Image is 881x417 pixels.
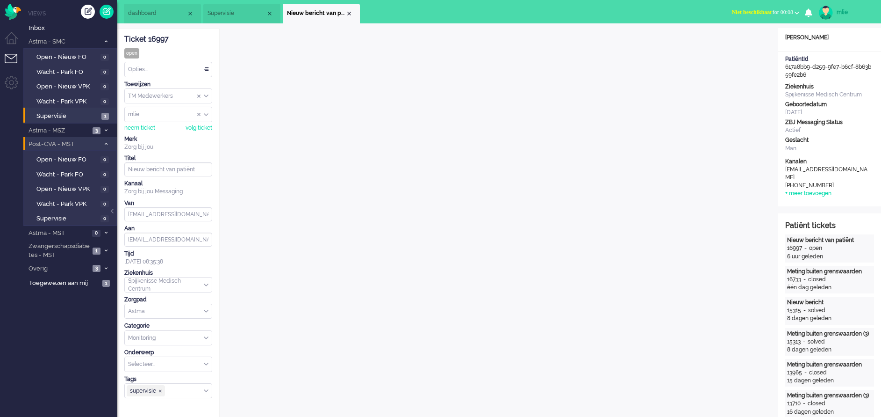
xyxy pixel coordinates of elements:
[787,253,872,261] div: 6 uur geleden
[36,112,99,121] span: Supervisie
[27,96,116,106] a: Wacht - Park VPK 0
[124,225,212,233] div: Aan
[124,88,212,104] div: Assign Group
[785,118,874,126] div: ZBJ Messaging Status
[785,91,874,99] div: Spijkenisse Medisch Centrum
[124,107,212,122] div: Assign User
[208,9,266,17] span: Supervisie
[186,124,212,132] div: volg ticket
[785,166,869,182] div: [EMAIL_ADDRESS][DOMAIN_NAME]
[27,229,89,238] span: Astma - MST
[36,200,98,209] span: Wacht - Park VPK
[28,9,117,17] li: Views
[778,34,881,42] div: [PERSON_NAME]
[801,307,808,315] div: -
[93,265,100,272] span: 3
[36,185,98,194] span: Open - Nieuw VPK
[732,9,793,15] span: for 00:08
[801,400,808,408] div: -
[27,264,90,273] span: Overig
[124,383,212,399] div: Select Tags
[100,83,109,90] span: 0
[808,307,825,315] div: solved
[726,6,805,19] button: Niet beschikbaarfor 00:08
[785,136,874,144] div: Geslacht
[124,154,212,162] div: Titel
[100,215,109,222] span: 0
[27,110,116,121] a: Supervisie 1
[124,48,139,59] div: open
[29,24,117,33] span: Inbox
[787,299,872,307] div: Nieuw bericht
[785,126,874,134] div: Actief
[93,248,100,255] span: 1
[787,276,801,284] div: 16733
[726,3,805,23] li: Niet beschikbaarfor 00:08
[124,4,201,23] li: Dashboard
[36,68,98,77] span: Wacht - Park FO
[100,186,109,193] span: 0
[124,269,212,277] div: Ziekenhuis
[787,284,872,292] div: één dag geleden
[787,315,872,322] div: 8 dagen geleden
[785,55,874,63] div: PatiëntId
[27,169,116,179] a: Wacht - Park FO 0
[27,242,90,259] span: Zwangerschapsdiabetes - MST
[5,76,26,97] li: Admin menu
[124,349,212,357] div: Onderwerp
[732,9,773,15] span: Niet beschikbaar
[785,158,874,166] div: Kanalen
[787,377,872,385] div: 15 dagen geleden
[787,408,872,416] div: 16 dagen geleden
[785,182,869,190] div: [PHONE_NUMBER]
[785,220,874,231] div: Patiënt tickets
[785,145,874,153] div: Man
[124,80,212,88] div: Toewijzen
[36,97,98,106] span: Wacht - Park VPK
[124,124,155,132] div: neem ticket
[27,37,100,46] span: Astma - SMC
[787,369,802,377] div: 13965
[124,375,212,383] div: Tags
[817,6,872,20] a: mlie
[787,244,802,252] div: 16997
[100,98,109,105] span: 0
[36,155,98,164] span: Open - Nieuw FO
[36,53,98,62] span: Open - Nieuw FO
[785,101,874,109] div: Geboortedatum
[808,338,825,346] div: solved
[808,400,825,408] div: closed
[787,307,801,315] div: 15315
[81,5,95,19] div: Creëer ticket
[787,392,872,400] div: Meting buiten grenswaarden (3)
[100,201,109,208] span: 0
[124,188,212,196] div: Zorg bij jou Messaging
[809,369,827,377] div: closed
[283,4,360,23] li: 16997
[787,361,872,369] div: Meting buiten grenswaarden
[27,198,116,209] a: Wacht - Park VPK 0
[128,9,186,17] span: dashboard
[124,322,212,330] div: Categorie
[802,369,809,377] div: -
[27,278,117,288] a: Toegewezen aan mij 1
[27,154,116,164] a: Open - Nieuw FO 0
[124,135,212,143] div: Merk
[100,69,109,76] span: 0
[787,268,872,276] div: Meting buiten grenswaarden
[778,55,881,79] div: 617a8bb9-d259-9fe7-b6cf-8b63b59fe2b6
[92,230,100,237] span: 0
[801,338,808,346] div: -
[27,22,117,33] a: Inbox
[4,4,540,20] body: Rich Text Area. Press ALT-0 for help.
[101,113,109,120] span: 1
[27,51,116,62] a: Open - Nieuw FO 0
[124,250,212,258] div: Tijd
[93,127,100,134] span: 3
[5,54,26,75] li: Tickets menu
[27,213,116,223] a: Supervisie 0
[785,190,831,198] div: + meer toevoegen
[186,10,194,17] div: Close tab
[124,250,212,266] div: [DATE] 08:35:38
[100,54,109,61] span: 0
